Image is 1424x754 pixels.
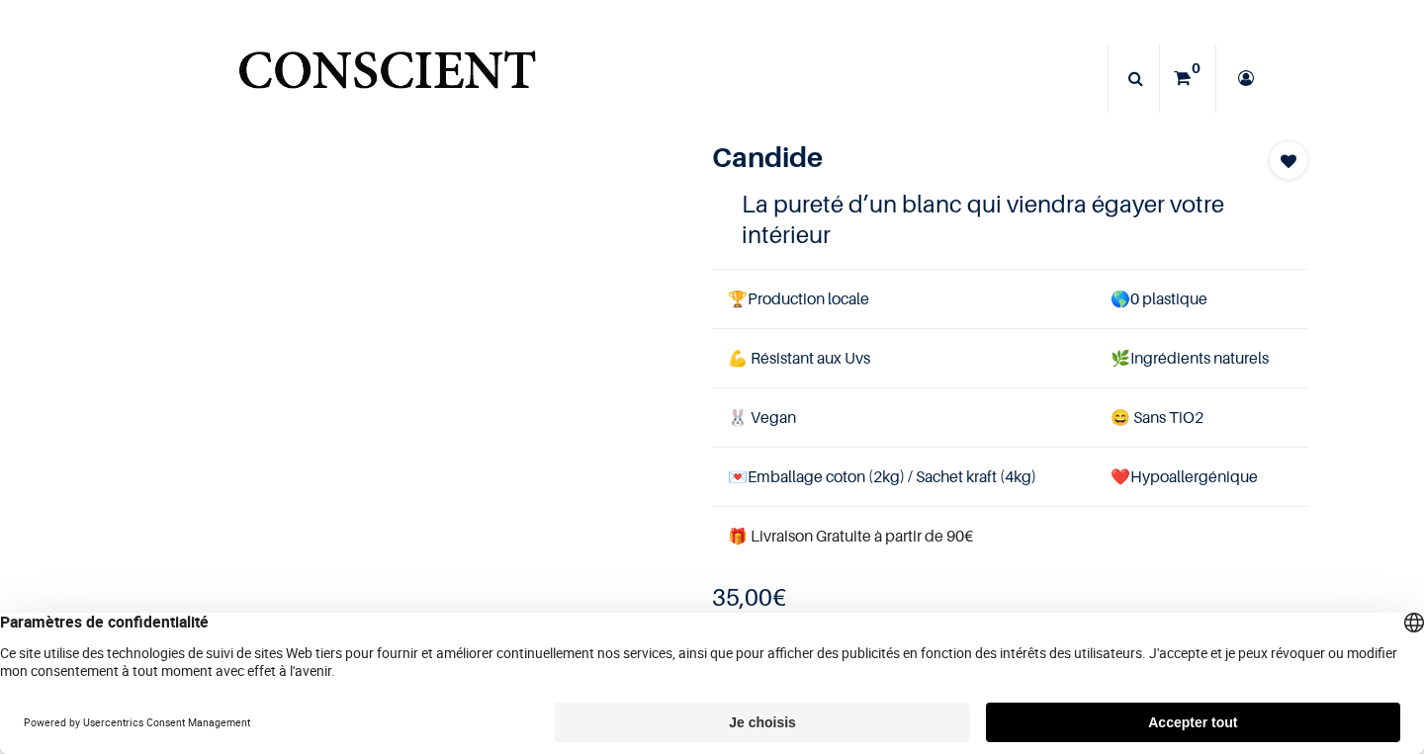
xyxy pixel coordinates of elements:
span: Add to wishlist [1281,149,1296,173]
img: Conscient [234,40,540,118]
span: 💌 [728,466,748,486]
span: 🌿 [1111,348,1130,368]
a: Logo of Conscient [234,40,540,118]
span: 35,00 [712,583,772,612]
span: 💪 Résistant aux Uvs [728,348,870,368]
button: Add to wishlist [1269,140,1308,180]
span: 🌎 [1111,289,1130,308]
h4: La pureté d’un blanc qui viendra égayer votre intérieur [742,189,1279,250]
td: Emballage coton (2kg) / Sachet kraft (4kg) [712,448,1095,507]
td: Production locale [712,269,1095,328]
span: 😄 S [1111,407,1142,427]
td: Ingrédients naturels [1095,328,1308,387]
a: 0 [1160,43,1215,113]
b: € [712,583,786,612]
font: 🎁 Livraison Gratuite à partir de 90€ [728,526,973,545]
td: ❤️Hypoallergénique [1095,448,1308,507]
td: ans TiO2 [1095,387,1308,447]
sup: 0 [1187,58,1205,78]
td: 0 plastique [1095,269,1308,328]
span: 🐰 Vegan [728,407,796,427]
span: 🏆 [728,289,748,308]
h1: Candide [712,140,1219,174]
